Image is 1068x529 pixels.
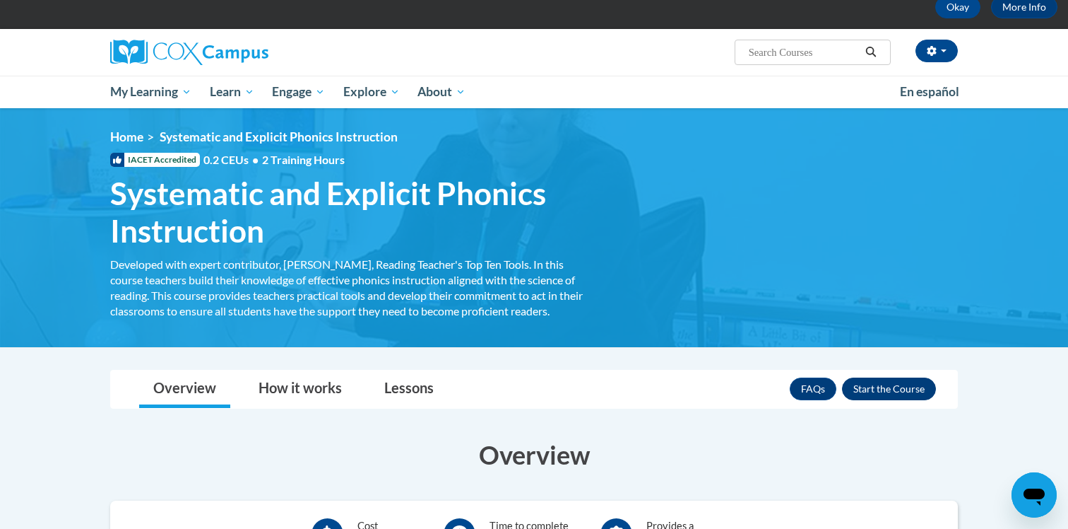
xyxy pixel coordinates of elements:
[1011,472,1057,518] iframe: Button to launch messaging window
[252,153,259,166] span: •
[900,84,959,99] span: En español
[790,378,836,400] a: FAQs
[110,153,200,167] span: IACET Accredited
[210,83,254,100] span: Learn
[262,153,345,166] span: 2 Training Hours
[263,76,334,108] a: Engage
[747,44,860,61] input: Search Courses
[343,83,400,100] span: Explore
[891,77,968,107] a: En español
[201,76,263,108] a: Learn
[110,175,598,250] span: Systematic and Explicit Phonics Instruction
[915,40,958,62] button: Account Settings
[203,152,345,168] span: 0.2 CEUs
[860,44,882,61] button: Search
[89,76,979,108] div: Main menu
[417,83,465,100] span: About
[160,129,398,144] span: Systematic and Explicit Phonics Instruction
[244,371,356,408] a: How it works
[110,40,268,65] img: Cox Campus
[409,76,475,108] a: About
[110,437,958,472] h3: Overview
[370,371,448,408] a: Lessons
[110,129,143,144] a: Home
[272,83,325,100] span: Engage
[334,76,409,108] a: Explore
[110,83,191,100] span: My Learning
[842,378,936,400] button: Enroll
[110,257,598,319] div: Developed with expert contributor, [PERSON_NAME], Reading Teacher's Top Ten Tools. In this course...
[110,40,379,65] a: Cox Campus
[101,76,201,108] a: My Learning
[139,371,230,408] a: Overview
